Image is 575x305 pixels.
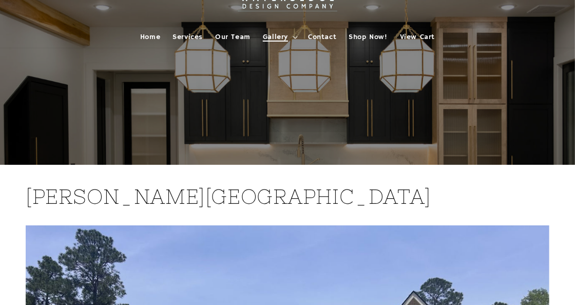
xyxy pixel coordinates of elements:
[400,32,435,42] span: View Cart
[302,26,342,48] a: Contact
[342,26,393,48] a: Shop Now!
[26,183,549,210] h2: [PERSON_NAME][GEOGRAPHIC_DATA]
[263,32,288,42] span: Gallery
[349,32,387,42] span: Shop Now!
[209,26,257,48] a: Our Team
[215,32,251,42] span: Our Team
[172,32,203,42] span: Services
[140,32,160,42] span: Home
[394,26,441,48] a: View Cart
[166,26,209,48] a: Services
[308,32,336,42] span: Contact
[134,26,166,48] a: Home
[257,26,302,48] summary: Gallery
